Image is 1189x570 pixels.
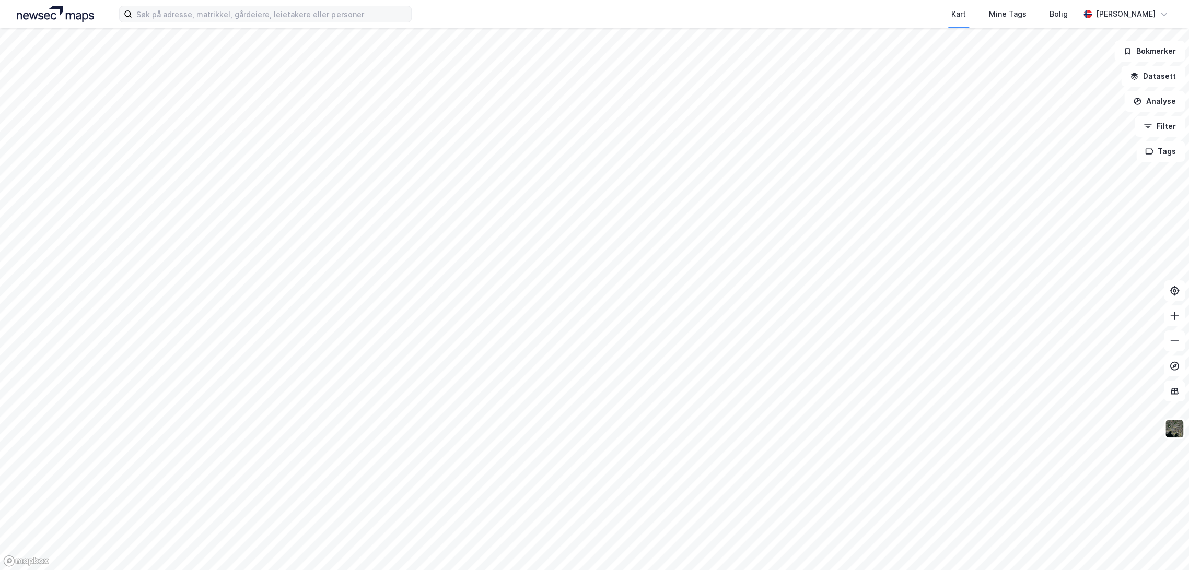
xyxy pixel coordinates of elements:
div: [PERSON_NAME] [1096,8,1156,20]
iframe: Chat Widget [1137,520,1189,570]
img: logo.a4113a55bc3d86da70a041830d287a7e.svg [17,6,94,22]
div: Bolig [1050,8,1068,20]
div: Kontrollprogram for chat [1137,520,1189,570]
input: Søk på adresse, matrikkel, gårdeiere, leietakere eller personer [132,6,411,22]
div: Kart [951,8,966,20]
div: Mine Tags [989,8,1027,20]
